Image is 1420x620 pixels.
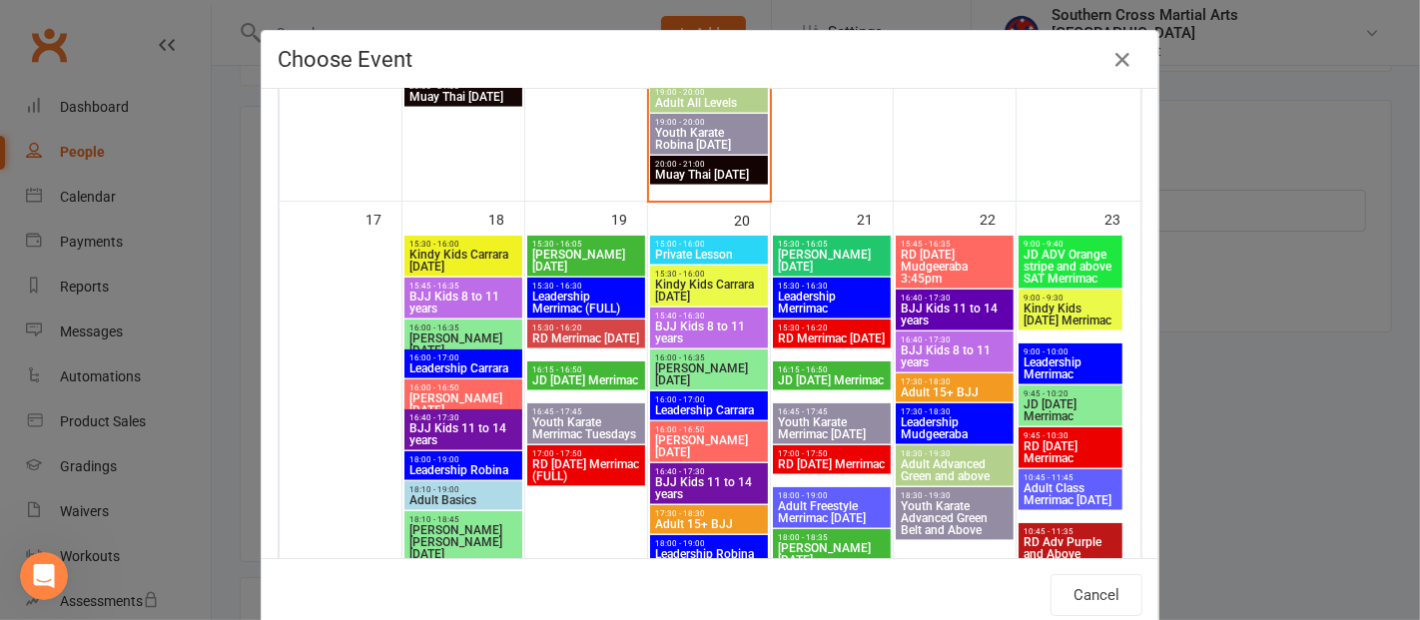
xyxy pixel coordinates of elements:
[654,88,764,97] span: 19:00 - 20:00
[900,416,1010,440] span: Leadership Mudgeeraba
[123,277,367,293] a: [EMAIL_ADDRESS][DOMAIN_NAME]
[777,416,887,440] span: Youth Karate Merrimac [DATE]
[408,91,518,103] span: Muay Thai [DATE]
[343,459,374,491] button: Send a message…
[408,291,518,314] span: BJJ Kids 8 to 11 years
[531,323,641,332] span: 15:30 - 16:20
[20,552,68,600] iframe: Intercom live chat
[97,10,116,25] h1: Jia
[531,291,641,314] span: Leadership Merrimac (FULL)
[57,11,89,43] div: Profile image for Jia
[777,249,887,273] span: [PERSON_NAME] [DATE]
[900,449,1010,458] span: 18:30 - 19:30
[900,386,1010,398] span: Adult 15+ BJJ
[32,382,277,398] a: [EMAIL_ADDRESS][DOMAIN_NAME]
[654,404,764,416] span: Leadership Carrara
[408,515,518,524] span: 18:10 - 18:45
[1023,240,1119,249] span: 9:00 - 9:40
[777,240,887,249] span: 15:30 - 16:05
[31,467,47,483] button: Emoji picker
[654,434,764,458] span: [PERSON_NAME] [DATE]
[654,311,764,320] span: 15:40 - 16:30
[777,500,887,524] span: Adult Freestyle Merrimac [DATE]
[408,413,518,422] span: 16:40 - 17:30
[654,467,764,476] span: 16:40 - 17:30
[777,542,887,566] span: [PERSON_NAME] [DATE]
[278,47,1142,72] h4: Choose Event
[777,374,887,386] span: JD [DATE] Merrimac
[734,203,770,236] div: 20
[72,41,383,183] div: OK It seems that it is just the one this morning a 0758 confirming her trail booking purchase was...
[17,425,382,459] textarea: Message…
[777,282,887,291] span: 15:30 - 16:30
[654,425,764,434] span: 16:00 - 16:50
[654,539,764,548] span: 18:00 - 19:00
[254,211,367,231] div: Here are 2 more
[900,458,1010,482] span: Adult Advanced Green and above
[408,494,518,506] span: Adult Basics
[13,8,51,46] button: go back
[408,383,518,392] span: 16:00 - 16:50
[408,485,518,494] span: 18:10 - 19:00
[408,362,518,374] span: Leadership Carrara
[777,365,887,374] span: 16:15 - 16:50
[777,491,887,500] span: 18:00 - 19:00
[1023,398,1119,422] span: JD [DATE] Merrimac
[408,392,518,416] span: [PERSON_NAME] [DATE]
[900,249,1010,285] span: RD [DATE] Mudgeeraba 3:45pm
[900,303,1010,326] span: BJJ Kids 11 to 14 years
[16,199,383,245] div: Southern says…
[408,332,518,356] span: [PERSON_NAME] [DATE]
[531,374,641,386] span: JD [DATE] Merrimac
[777,449,887,458] span: 17:00 - 17:50
[95,467,111,483] button: Upload attachment
[32,381,312,538] div: : The emails from [DATE] on have dropped because the recipient previously marked your messages as...
[97,25,137,45] p: Active
[408,353,518,362] span: 16:00 - 17:00
[531,282,641,291] span: 15:30 - 16:30
[654,509,764,518] span: 17:30 - 18:30
[408,249,518,273] span: Kindy Kids Carrara [DATE]
[408,323,518,332] span: 16:00 - 16:35
[123,256,367,314] div: ​
[654,127,764,151] span: Youth Karate Robina [DATE]
[777,291,887,314] span: Leadership Merrimac
[1023,536,1119,572] span: RD Adv Purple and Above [DATE] Merrimac
[408,464,518,476] span: Leadership Robina
[654,395,764,404] span: 16:00 - 17:00
[531,240,641,249] span: 15:30 - 16:05
[531,332,641,344] span: RD Merrimac [DATE]
[1023,440,1119,464] span: RD [DATE] Merrimac
[654,362,764,386] span: [PERSON_NAME] [DATE]
[1023,389,1119,398] span: 9:45 - 10:20
[654,118,764,127] span: 19:00 - 20:00
[900,335,1010,344] span: 16:40 - 17:30
[408,240,518,249] span: 15:30 - 16:00
[408,422,518,446] span: BJJ Kids 11 to 14 years
[1106,44,1138,76] button: Close
[1023,473,1119,482] span: 10:45 - 11:45
[980,202,1016,235] div: 22
[63,467,79,483] button: Gif picker
[531,249,641,273] span: [PERSON_NAME] [DATE]
[16,342,383,369] div: [DATE]
[857,202,893,235] div: 21
[1023,249,1119,285] span: JD ADV Orange stripe and above SAT Merrimac
[1023,431,1119,440] span: 9:45 - 10:30
[349,8,386,46] button: Home
[1023,347,1119,356] span: 9:00 - 10:00
[900,344,1010,368] span: BJJ Kids 8 to 11 years
[1023,527,1119,536] span: 10:45 - 11:35
[531,449,641,458] span: 17:00 - 17:50
[900,377,1010,386] span: 17:30 - 18:30
[123,257,367,273] a: [EMAIL_ADDRESS][DOMAIN_NAME]
[531,365,641,374] span: 16:15 - 16:50
[1023,482,1119,506] span: Adult Class Merrimac [DATE]
[238,199,383,243] div: Here are 2 more
[900,500,1010,536] span: Youth Karate Advanced Green Belt and Above
[408,524,518,560] span: [PERSON_NAME] [PERSON_NAME] [DATE]
[1104,202,1140,235] div: 23
[611,202,647,235] div: 19
[777,332,887,344] span: RD Merrimac [DATE]
[16,244,383,342] div: Southern says…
